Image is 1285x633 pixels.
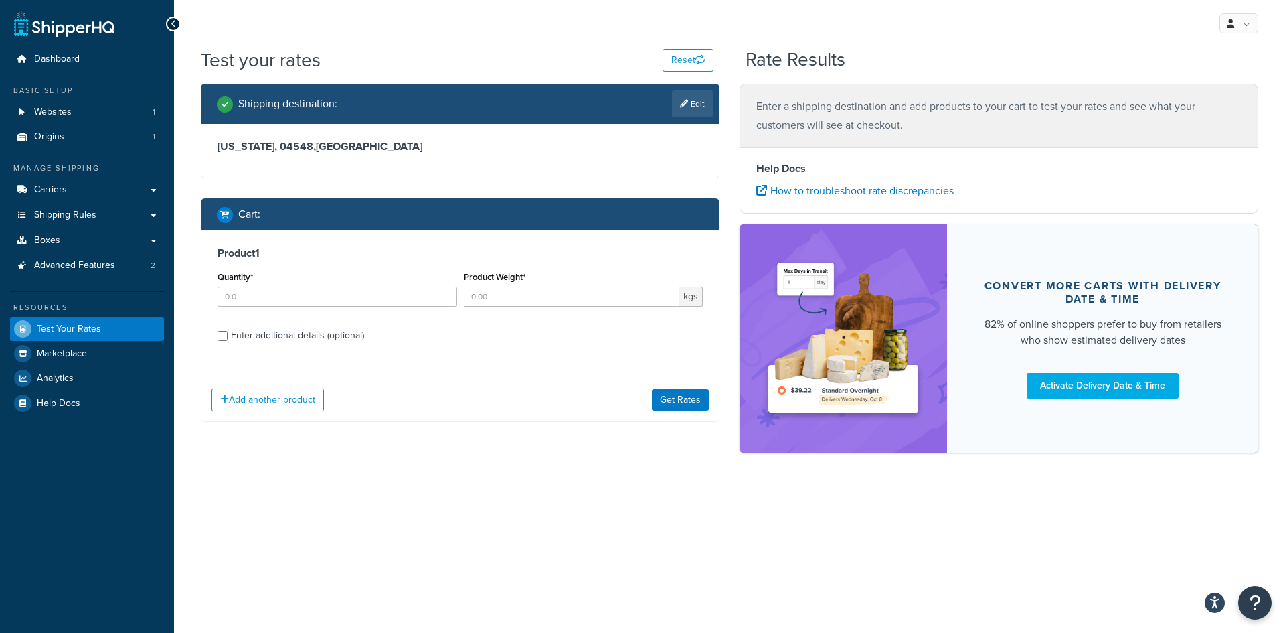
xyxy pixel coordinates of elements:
a: Test Your Rates [10,317,164,341]
div: Resources [10,302,164,313]
span: Carriers [34,184,67,196]
div: Basic Setup [10,85,164,96]
span: Analytics [37,373,74,384]
span: Marketplace [37,348,87,360]
h2: Cart : [238,208,260,220]
span: 1 [153,107,155,118]
span: kgs [679,287,703,307]
a: Carriers [10,178,164,202]
a: Dashboard [10,47,164,72]
h3: Product 1 [218,247,703,260]
button: Add another product [211,389,324,411]
div: Enter additional details (optional) [231,326,364,345]
a: Advanced Features2 [10,253,164,278]
button: Get Rates [652,389,709,411]
a: Marketplace [10,342,164,366]
span: Origins [34,131,64,143]
span: Test Your Rates [37,324,101,335]
a: Boxes [10,228,164,253]
a: Analytics [10,366,164,391]
div: Manage Shipping [10,163,164,174]
p: Enter a shipping destination and add products to your cart to test your rates and see what your c... [756,97,1241,135]
label: Product Weight* [464,272,525,282]
span: Websites [34,107,72,118]
div: Convert more carts with delivery date & time [979,279,1226,306]
a: Activate Delivery Date & Time [1027,373,1179,399]
span: Help Docs [37,398,80,409]
a: Help Docs [10,391,164,415]
input: 0.00 [464,287,680,307]
div: 82% of online shoppers prefer to buy from retailers who show estimated delivery dates [979,316,1226,348]
span: 1 [153,131,155,143]
h2: Shipping destination : [238,98,337,110]
a: Websites1 [10,100,164,125]
button: Reset [663,49,713,72]
span: Shipping Rules [34,210,96,221]
span: Dashboard [34,54,80,65]
a: How to troubleshoot rate discrepancies [756,183,954,198]
li: Websites [10,100,164,125]
span: Advanced Features [34,260,115,271]
button: Open Resource Center [1238,586,1272,620]
input: Enter additional details (optional) [218,331,228,341]
a: Shipping Rules [10,203,164,228]
input: 0.0 [218,287,457,307]
a: Origins1 [10,125,164,149]
h2: Rate Results [746,50,845,70]
li: Advanced Features [10,253,164,278]
a: Edit [672,90,713,117]
span: Boxes [34,235,60,247]
h4: Help Docs [756,161,1241,177]
span: 2 [151,260,155,271]
h3: [US_STATE], 04548 , [GEOGRAPHIC_DATA] [218,140,703,153]
label: Quantity* [218,272,253,282]
h1: Test your rates [201,47,321,73]
li: Origins [10,125,164,149]
img: feature-image-ddt-36eae7f7280da8017bfb280eaccd9c446f90b1fe08728e4019434db127062ab4.png [760,244,927,433]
